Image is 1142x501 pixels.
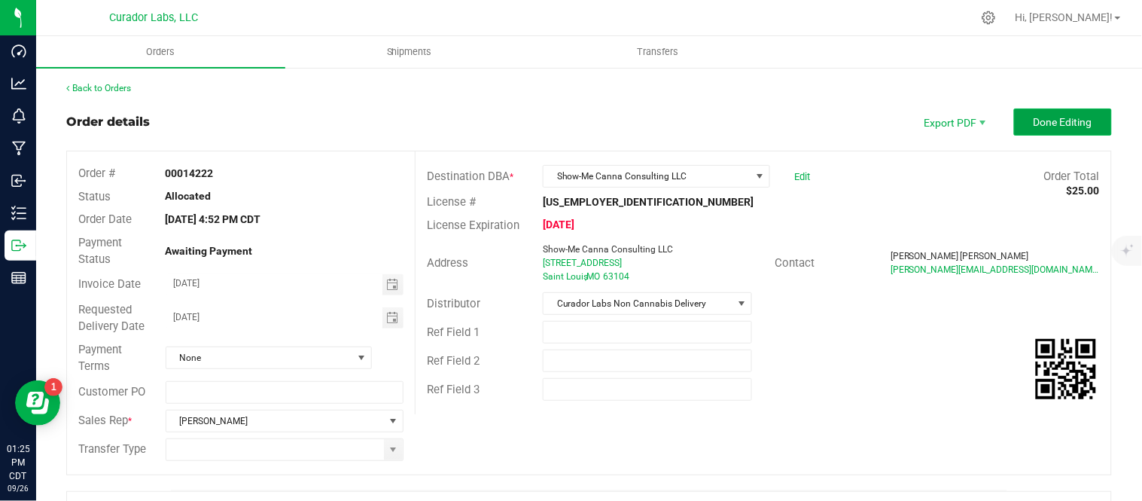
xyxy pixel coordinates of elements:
[11,44,26,59] inline-svg: Dashboard
[543,271,588,282] span: Saint Louis
[78,190,111,203] span: Status
[78,442,146,456] span: Transfer Type
[382,307,404,328] span: Toggle calendar
[1014,108,1112,136] button: Done Editing
[36,36,285,68] a: Orders
[11,76,26,91] inline-svg: Analytics
[427,256,468,270] span: Address
[961,251,1029,261] span: [PERSON_NAME]
[543,258,622,268] span: [STREET_ADDRESS]
[78,414,128,427] span: Sales Rep
[11,141,26,156] inline-svg: Manufacturing
[1036,339,1096,399] img: Scan me!
[11,238,26,253] inline-svg: Outbound
[891,264,1101,275] span: [PERSON_NAME][EMAIL_ADDRESS][DOMAIN_NAME]
[382,274,404,295] span: Toggle calendar
[427,383,480,396] span: Ref Field 3
[617,45,699,59] span: Transfers
[775,256,815,270] span: Contact
[7,442,29,483] p: 01:25 PM CDT
[44,378,62,396] iframe: Resource center unread badge
[66,83,131,93] a: Back to Orders
[543,196,754,208] strong: [US_EMPLOYER_IDENTIFICATION_NUMBER]
[11,270,26,286] inline-svg: Reports
[285,36,534,68] a: Shipments
[15,380,60,426] iframe: Resource center
[427,325,480,339] span: Ref Field 1
[427,170,510,183] span: Destination DBA
[1067,185,1100,197] strong: $25.00
[1036,339,1096,399] qrcode: 00014222
[166,347,352,368] span: None
[1044,170,1100,183] span: Order Total
[166,411,385,432] span: [PERSON_NAME]
[586,271,600,282] span: MO
[534,36,783,68] a: Transfers
[78,277,141,291] span: Invoice Date
[78,236,122,267] span: Payment Status
[109,11,198,24] span: Curador Labs, LLC
[427,297,480,310] span: Distributor
[427,354,480,368] span: Ref Field 2
[11,108,26,124] inline-svg: Monitoring
[794,171,810,182] a: Edit
[78,303,145,334] span: Requested Delivery Date
[126,45,195,59] span: Orders
[166,213,261,225] strong: [DATE] 4:52 PM CDT
[544,166,751,187] span: Show-Me Canna Consulting LLC
[891,251,959,261] span: [PERSON_NAME]
[7,483,29,494] p: 09/26
[909,108,999,136] li: Export PDF
[78,166,115,180] span: Order #
[427,195,476,209] span: License #
[1016,11,1113,23] span: Hi, [PERSON_NAME]!
[979,11,998,25] div: Manage settings
[603,271,629,282] span: 63104
[78,212,132,226] span: Order Date
[585,271,586,282] span: ,
[166,167,214,179] strong: 00014222
[78,385,145,399] span: Customer PO
[11,173,26,188] inline-svg: Inbound
[543,244,673,255] span: Show-Me Canna Consulting LLC
[166,245,253,257] strong: Awaiting Payment
[66,113,150,131] div: Order details
[1034,116,1092,128] span: Done Editing
[166,190,212,202] strong: Allocated
[544,293,732,314] span: Curador Labs Non Cannabis Delivery
[78,343,122,374] span: Payment Terms
[11,206,26,221] inline-svg: Inventory
[543,218,574,231] strong: [DATE]
[427,218,519,232] span: License Expiration
[367,45,452,59] span: Shipments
